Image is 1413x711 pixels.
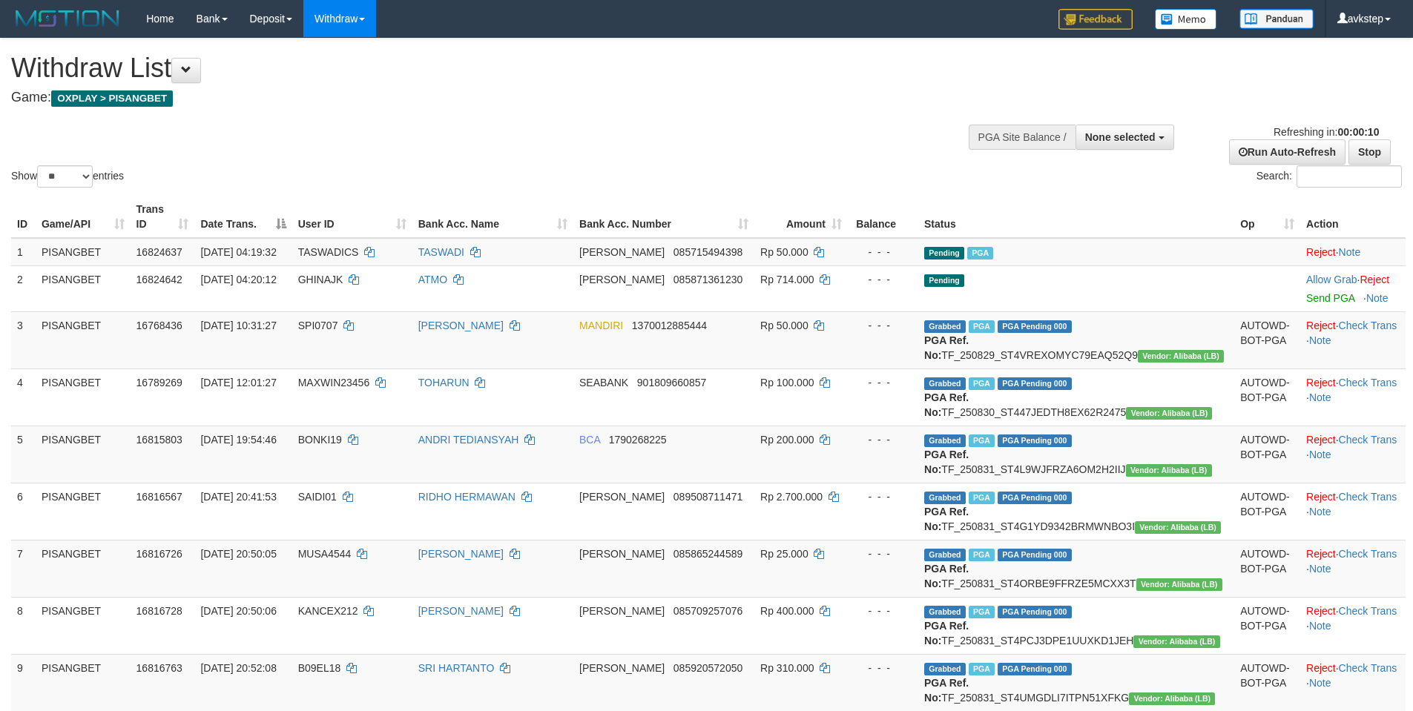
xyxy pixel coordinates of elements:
[1300,265,1406,311] td: ·
[1339,320,1397,331] a: Check Trans
[998,663,1072,675] span: PGA Pending
[11,368,36,426] td: 4
[969,549,995,561] span: Marked by avkedw
[924,449,969,475] b: PGA Ref. No:
[136,377,182,388] span: 16789269
[1234,540,1300,597] td: AUTOWD-BOT-PGA
[1234,654,1300,711] td: AUTOWD-BOT-PGA
[1306,662,1336,674] a: Reject
[760,246,808,258] span: Rp 50.000
[1300,238,1406,266] td: ·
[1234,196,1300,238] th: Op: activate to sort column ascending
[11,311,36,368] td: 3
[1309,620,1331,632] a: Note
[136,548,182,560] span: 16816726
[1256,165,1402,188] label: Search:
[1126,407,1212,420] span: Vendor URL: https://dashboard.q2checkout.com/secure
[36,540,131,597] td: PISANGBET
[200,662,276,674] span: [DATE] 20:52:08
[924,320,966,333] span: Grabbed
[136,320,182,331] span: 16768436
[969,320,995,333] span: Marked by avkyakub
[1234,311,1300,368] td: AUTOWD-BOT-PGA
[136,662,182,674] span: 16816763
[918,654,1234,711] td: TF_250831_ST4UMGDLI7ITPN51XFKG
[200,246,276,258] span: [DATE] 04:19:32
[579,320,623,331] span: MANDIRI
[200,605,276,617] span: [DATE] 20:50:06
[673,605,742,617] span: Copy 085709257076 to clipboard
[298,605,358,617] span: KANCEX212
[1309,563,1331,575] a: Note
[967,247,993,259] span: Marked by avknovita
[1058,9,1133,30] img: Feedback.jpg
[924,434,966,447] span: Grabbed
[1234,483,1300,540] td: AUTOWD-BOT-PGA
[754,196,848,238] th: Amount: activate to sort column ascending
[298,662,341,674] span: B09EL18
[848,196,918,238] th: Balance
[1339,246,1361,258] a: Note
[1306,274,1357,285] a: Allow Grab
[579,274,665,285] span: [PERSON_NAME]
[579,246,665,258] span: [PERSON_NAME]
[1306,548,1336,560] a: Reject
[1135,521,1221,534] span: Vendor URL: https://dashboard.q2checkout.com/secure
[36,196,131,238] th: Game/API: activate to sort column ascending
[924,391,969,418] b: PGA Ref. No:
[924,620,969,646] b: PGA Ref. No:
[36,426,131,483] td: PISANGBET
[194,196,292,238] th: Date Trans.: activate to sort column descending
[1129,692,1215,705] span: Vendor URL: https://dashboard.q2checkout.com/secure
[36,597,131,654] td: PISANGBET
[969,434,995,447] span: Marked by avkyakub
[200,320,276,331] span: [DATE] 10:31:27
[36,265,131,311] td: PISANGBET
[1133,635,1219,648] span: Vendor URL: https://dashboard.q2checkout.com/secure
[998,320,1072,333] span: PGA Pending
[136,434,182,446] span: 16815803
[298,548,352,560] span: MUSA4544
[418,377,470,388] a: TOHARUN
[1306,605,1336,617] a: Reject
[298,434,342,446] span: BONKI19
[924,663,966,675] span: Grabbed
[918,483,1234,540] td: TF_250831_ST4G1YD9342BRMWNBO3I
[632,320,707,331] span: Copy 1370012885444 to clipboard
[11,654,36,711] td: 9
[11,165,124,188] label: Show entries
[1306,292,1354,304] a: Send PGA
[1339,605,1397,617] a: Check Trans
[918,311,1234,368] td: TF_250829_ST4VREXOMYC79EAQ52Q9
[854,489,912,504] div: - - -
[1337,126,1379,138] strong: 00:00:10
[1309,391,1331,403] a: Note
[1339,377,1397,388] a: Check Trans
[200,434,276,446] span: [DATE] 19:54:46
[1136,578,1222,591] span: Vendor URL: https://dashboard.q2checkout.com/secure
[1234,597,1300,654] td: AUTOWD-BOT-PGA
[854,318,912,333] div: - - -
[1306,246,1336,258] a: Reject
[918,368,1234,426] td: TF_250830_ST447JEDTH8EX62R2475
[1309,506,1331,517] a: Note
[11,238,36,266] td: 1
[1339,548,1397,560] a: Check Trans
[298,274,343,285] span: GHINAJK
[1309,677,1331,689] a: Note
[1306,320,1336,331] a: Reject
[579,662,665,674] span: [PERSON_NAME]
[37,165,93,188] select: Showentries
[1306,377,1336,388] a: Reject
[924,549,966,561] span: Grabbed
[200,274,276,285] span: [DATE] 04:20:12
[1366,292,1389,304] a: Note
[579,548,665,560] span: [PERSON_NAME]
[11,597,36,654] td: 8
[924,377,966,390] span: Grabbed
[918,597,1234,654] td: TF_250831_ST4PCJ3DPE1UUXKD1JEH
[1274,126,1379,138] span: Refreshing in:
[918,540,1234,597] td: TF_250831_ST4ORBE9FFRZE5MCXX3T
[760,662,814,674] span: Rp 310.000
[760,605,814,617] span: Rp 400.000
